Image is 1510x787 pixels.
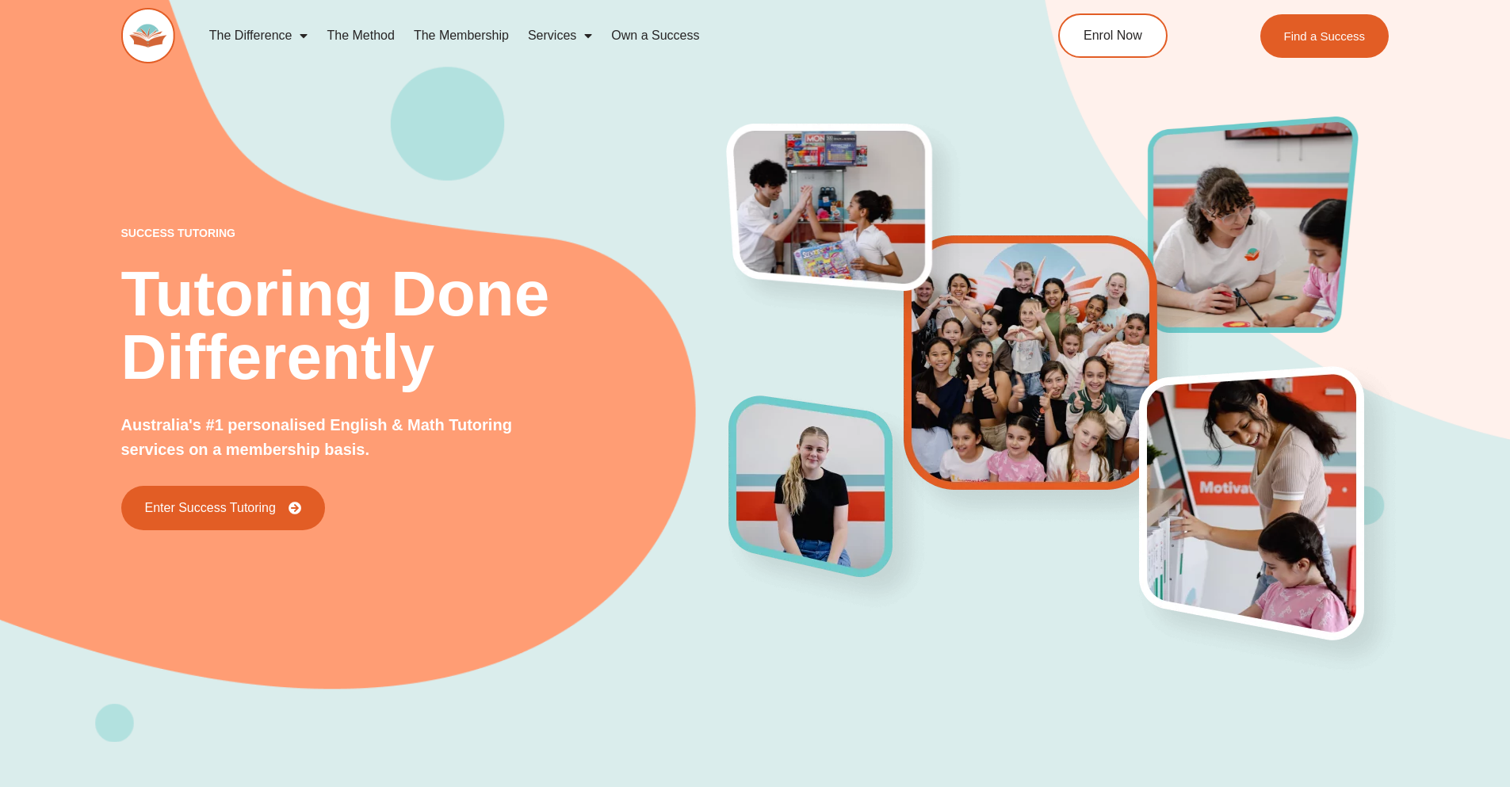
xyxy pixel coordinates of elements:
a: Services [518,17,602,54]
a: Enter Success Tutoring [121,486,325,530]
span: Find a Success [1284,30,1366,42]
a: The Difference [200,17,318,54]
span: Enter Success Tutoring [145,502,276,514]
p: Australia's #1 personalised English & Math Tutoring services on a membership basis. [121,413,566,462]
nav: Menu [200,17,986,54]
a: Enrol Now [1058,13,1168,58]
a: The Membership [404,17,518,54]
h2: Tutoring Done Differently [121,262,730,389]
a: Own a Success [602,17,709,54]
span: Enrol Now [1084,29,1142,42]
p: success tutoring [121,227,730,239]
a: The Method [317,17,403,54]
a: Find a Success [1260,14,1390,58]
